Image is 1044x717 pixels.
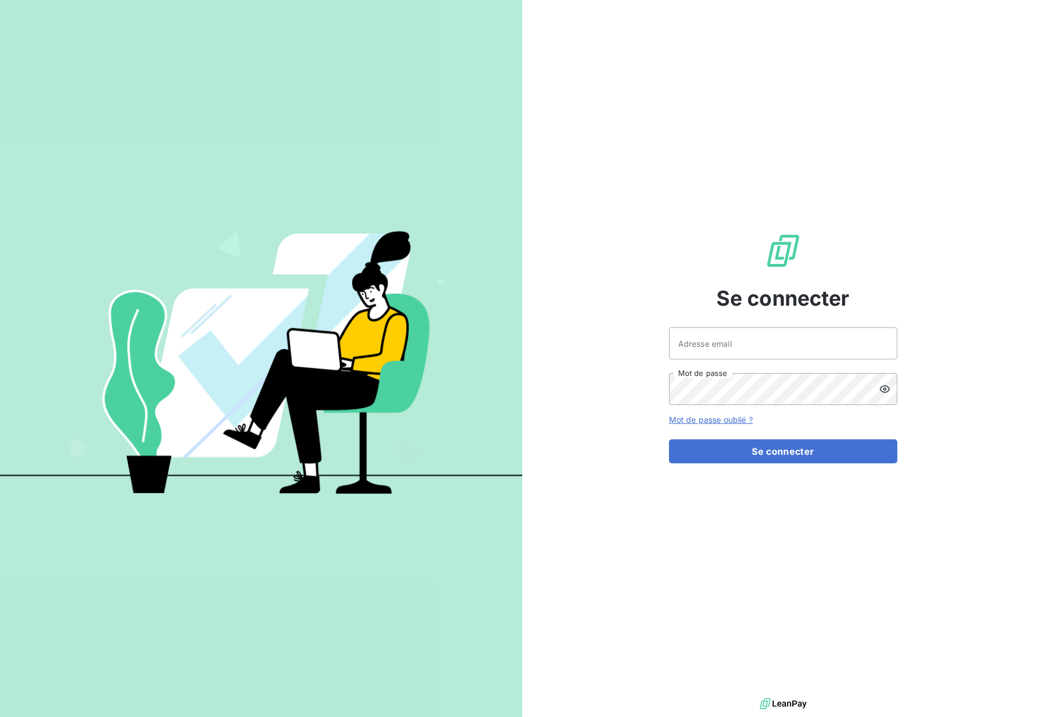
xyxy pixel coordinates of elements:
img: logo [760,695,807,712]
a: Mot de passe oublié ? [669,415,753,424]
img: Logo LeanPay [765,233,801,269]
input: placeholder [669,327,897,359]
button: Se connecter [669,439,897,463]
span: Se connecter [716,283,850,314]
